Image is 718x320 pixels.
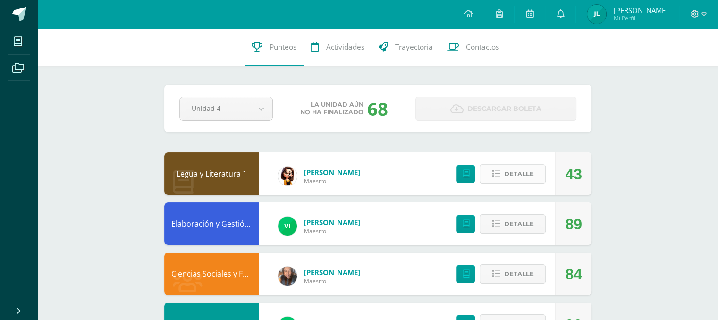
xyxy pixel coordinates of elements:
span: [PERSON_NAME] [613,6,667,15]
span: Mi Perfil [613,14,667,22]
a: [PERSON_NAME] [304,168,360,177]
a: Trayectoria [372,28,440,66]
a: [PERSON_NAME] [304,218,360,227]
a: Punteos [245,28,304,66]
span: Punteos [270,42,296,52]
span: Actividades [326,42,364,52]
span: La unidad aún no ha finalizado [300,101,363,116]
div: 68 [367,96,388,121]
span: Maestro [304,227,360,235]
span: Maestro [304,277,360,285]
div: Elaboración y Gestión de Proyectos [164,202,259,245]
a: Contactos [440,28,506,66]
span: Detalle [504,215,533,233]
button: Detalle [480,214,546,234]
a: Actividades [304,28,372,66]
div: Ciencias Sociales y Formación Ciudadana [164,253,259,295]
img: a241c2b06c5b4daf9dd7cbc5f490cd0f.png [278,217,297,236]
span: Contactos [466,42,499,52]
a: [PERSON_NAME] [304,268,360,277]
span: Trayectoria [395,42,433,52]
span: Detalle [504,265,533,283]
div: 43 [565,153,582,195]
div: Legua y Literatura 1 [164,152,259,195]
button: Detalle [480,264,546,284]
div: 89 [565,203,582,245]
img: 8286b9a544571e995a349c15127c7be6.png [278,267,297,286]
a: Unidad 4 [180,97,272,120]
span: Unidad 4 [192,97,238,119]
span: Maestro [304,177,360,185]
img: a419fc3700045a567fcaca03794caf78.png [587,5,606,24]
img: cddb2fafc80e4a6e526b97ae3eca20ef.png [278,167,297,185]
div: 84 [565,253,582,295]
span: Detalle [504,165,533,183]
button: Detalle [480,164,546,184]
span: Descargar boleta [467,97,541,120]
